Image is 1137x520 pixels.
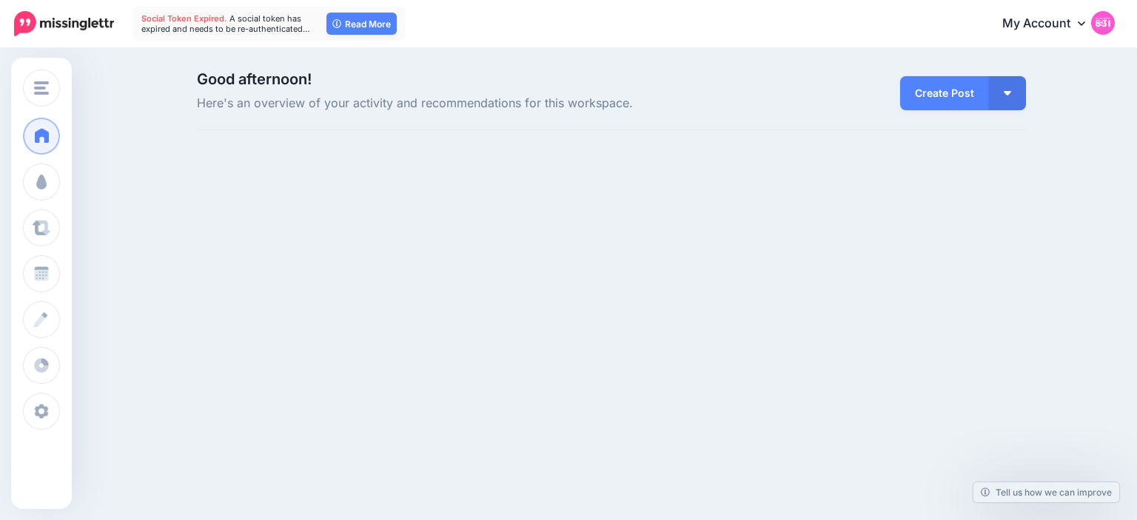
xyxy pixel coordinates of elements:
[197,70,312,88] span: Good afternoon!
[326,13,397,35] a: Read More
[973,482,1119,502] a: Tell us how we can improve
[197,94,742,113] span: Here's an overview of your activity and recommendations for this workspace.
[34,81,49,95] img: menu.png
[900,76,989,110] a: Create Post
[987,6,1115,42] a: My Account
[14,11,114,36] img: Missinglettr
[141,13,227,24] span: Social Token Expired.
[1004,91,1011,95] img: arrow-down-white.png
[141,13,310,34] span: A social token has expired and needs to be re-authenticated…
